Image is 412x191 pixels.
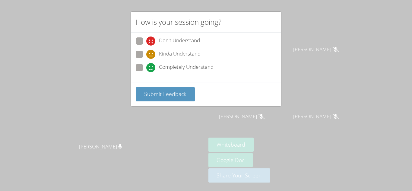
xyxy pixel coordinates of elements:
[159,50,201,59] span: Kinda Understand
[159,63,214,72] span: Completely Understand
[136,87,195,101] button: Submit Feedback
[136,17,221,27] h2: How is your session going?
[159,37,200,46] span: Don't Understand
[144,90,186,97] span: Submit Feedback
